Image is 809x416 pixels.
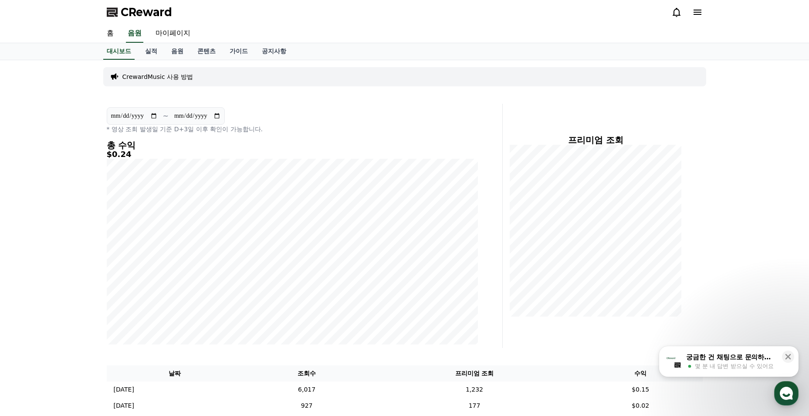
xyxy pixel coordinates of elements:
a: 공지사항 [255,43,293,60]
h4: 프리미엄 조회 [510,135,682,145]
p: ~ [163,111,169,121]
a: 음원 [164,43,190,60]
th: 프리미엄 조회 [370,365,578,382]
a: 콘텐츠 [190,43,223,60]
th: 조회수 [243,365,370,382]
a: 홈 [100,24,121,43]
a: CReward [107,5,172,19]
a: 실적 [138,43,164,60]
h5: $0.24 [107,150,478,159]
a: CrewardMusic 사용 방법 [122,72,193,81]
span: 대화 [80,290,90,297]
a: 마이페이지 [149,24,197,43]
th: 날짜 [107,365,243,382]
h4: 총 수익 [107,140,478,150]
span: 홈 [27,290,33,297]
td: 6,017 [243,382,370,398]
p: [DATE] [114,401,134,410]
td: 927 [243,398,370,414]
a: 설정 [112,276,167,298]
a: 가이드 [223,43,255,60]
span: 설정 [135,290,145,297]
span: CReward [121,5,172,19]
a: 홈 [3,276,58,298]
p: [DATE] [114,385,134,394]
a: 대시보드 [103,43,135,60]
p: * 영상 조회 발생일 기준 D+3일 이후 확인이 가능합니다. [107,125,478,133]
td: $0.02 [579,398,703,414]
a: 대화 [58,276,112,298]
th: 수익 [579,365,703,382]
a: 음원 [126,24,143,43]
td: $0.15 [579,382,703,398]
td: 1,232 [370,382,578,398]
td: 177 [370,398,578,414]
